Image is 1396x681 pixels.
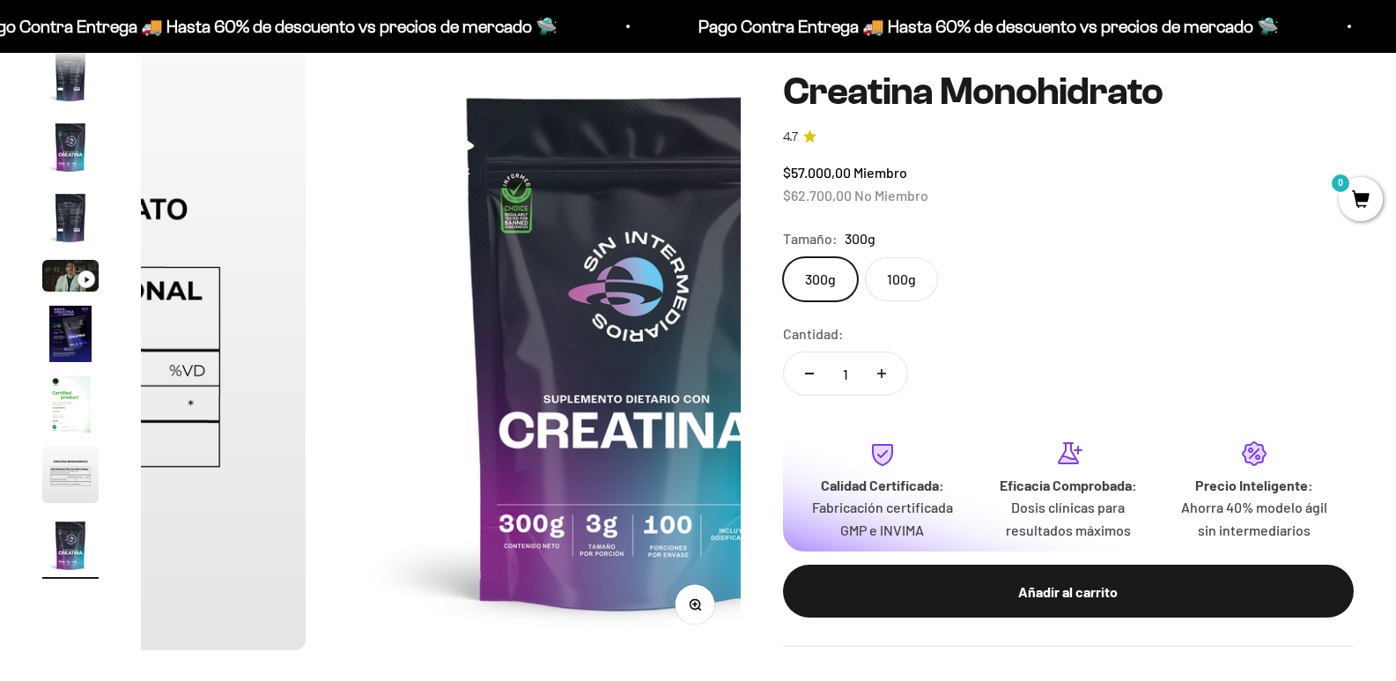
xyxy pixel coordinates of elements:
[42,119,99,181] button: Ir al artículo 3
[42,447,99,503] img: Creatina Monohidrato
[1339,191,1383,211] a: 0
[42,306,99,362] img: Creatina Monohidrato
[21,84,365,131] div: Un aval de expertos o estudios clínicos en la página.
[42,48,99,110] button: Ir al artículo 2
[42,260,99,297] button: Ir al artículo 5
[783,164,851,181] span: $57.000,00
[42,447,99,508] button: Ir al artículo 8
[327,50,927,650] img: Creatina Monohidrato
[784,352,835,395] button: Reducir cantidad
[856,352,907,395] button: Aumentar cantidad
[65,176,352,196] span: Un mensaje de garantía de satisfacción visible.
[21,171,365,202] div: Un mensaje de garantía de satisfacción visible.
[783,127,798,146] span: 4.7
[783,227,838,250] legend: Tamaño:
[42,189,99,246] img: Creatina Monohidrato
[783,186,852,203] span: $62.700,00
[42,48,99,105] img: Creatina Monohidrato
[65,89,337,126] span: Un aval de expertos o estudios clínicos en la página.
[42,119,99,175] img: Creatina Monohidrato
[783,70,1354,113] h1: Creatina Monohidrato
[65,141,349,161] span: Más detalles sobre la fecha exacta de entrega.
[42,517,99,574] img: Creatina Monohidrato
[821,476,944,492] strong: Calidad Certificada:
[42,376,99,433] img: Creatina Monohidrato
[21,28,365,69] p: ¿Qué te daría la seguridad final para añadir este producto a tu carrito?
[1195,476,1313,492] strong: Precio Inteligente:
[42,306,99,367] button: Ir al artículo 6
[1330,173,1351,194] mark: 0
[21,136,365,167] div: Más detalles sobre la fecha exacta de entrega.
[989,496,1147,541] p: Dosis clínicas para resultados máximos
[42,517,99,579] button: Ir al artículo 9
[42,376,99,438] button: Ir al artículo 7
[697,12,1277,41] p: Pago Contra Entrega 🚚 Hasta 60% de descuento vs precios de mercado 🛸
[804,496,962,541] p: Fabricación certificada GMP e INVIMA
[65,211,282,248] span: La confirmación de la pureza de los ingredientes.
[783,127,1354,146] a: 4.74.7 de 5.0 estrellas
[21,206,365,254] div: La confirmación de la pureza de los ingredientes.
[783,565,1354,618] button: Añadir al carrito
[818,580,1318,603] div: Añadir al carrito
[288,262,364,292] span: Cerrar
[853,164,907,181] span: Miembro
[286,262,366,292] button: Cerrar
[783,322,844,345] label: Cantidad:
[42,189,99,251] button: Ir al artículo 4
[1175,496,1333,541] p: Ahorra 40% modelo ágil sin intermediarios
[845,227,875,250] span: 300g
[1000,476,1137,492] strong: Eficacia Comprobada:
[854,186,928,203] span: No Miembro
